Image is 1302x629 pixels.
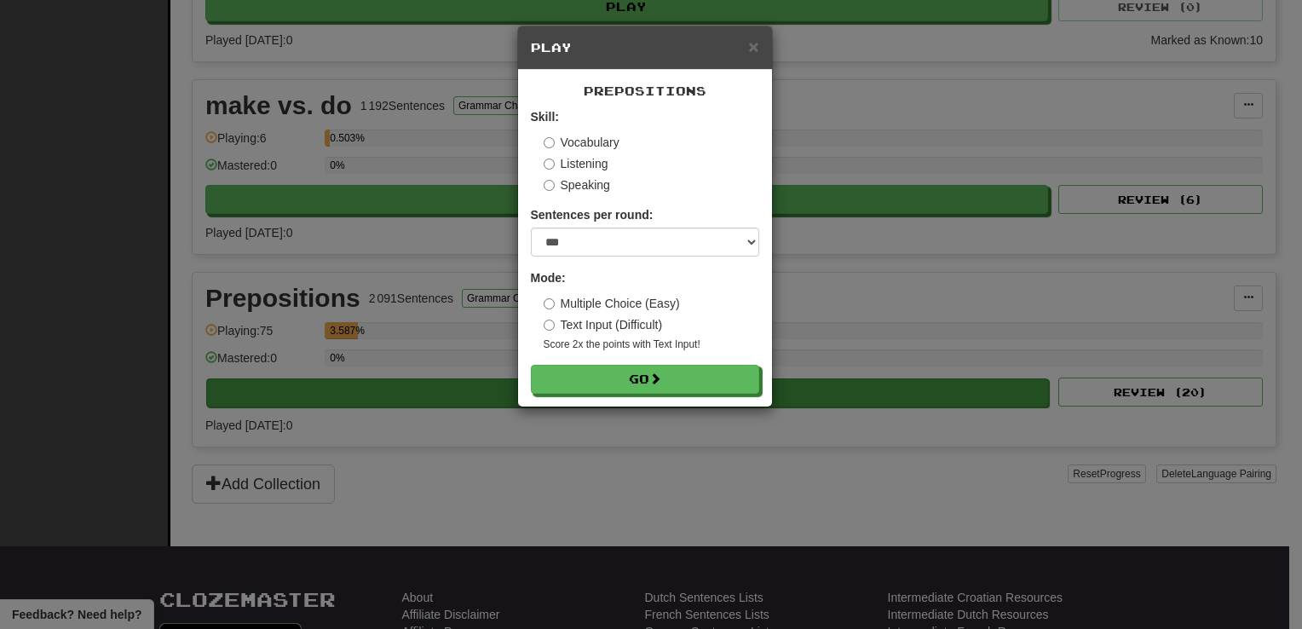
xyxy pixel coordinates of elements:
[544,298,555,309] input: Multiple Choice (Easy)
[544,159,555,170] input: Listening
[544,320,555,331] input: Text Input (Difficult)
[544,338,759,352] small: Score 2x the points with Text Input !
[544,295,680,312] label: Multiple Choice (Easy)
[544,316,663,333] label: Text Input (Difficult)
[544,155,608,172] label: Listening
[544,180,555,191] input: Speaking
[531,39,759,56] h5: Play
[531,110,559,124] strong: Skill:
[531,271,566,285] strong: Mode:
[544,137,555,148] input: Vocabulary
[584,84,706,98] span: Prepositions
[544,134,619,151] label: Vocabulary
[748,38,758,55] button: Close
[748,37,758,56] span: ×
[544,176,610,193] label: Speaking
[531,206,654,223] label: Sentences per round:
[531,365,759,394] button: Go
